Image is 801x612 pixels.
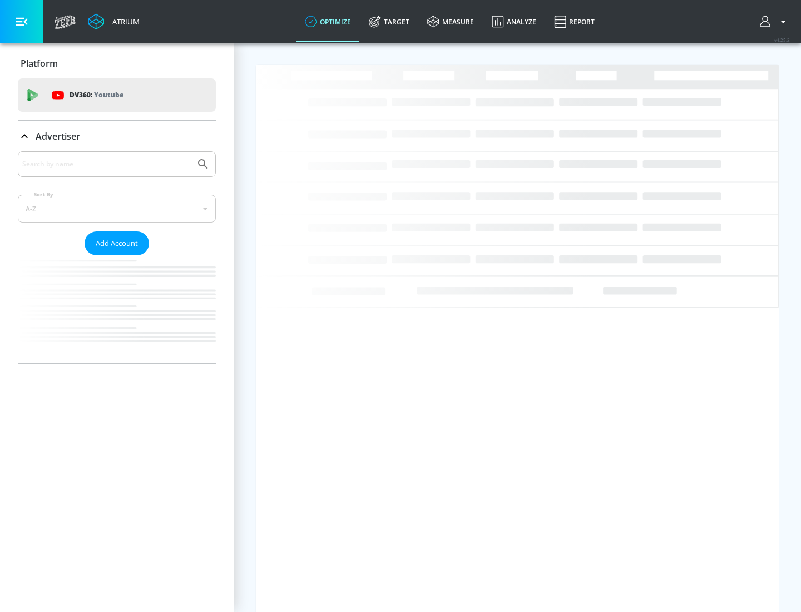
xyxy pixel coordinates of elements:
[70,89,123,101] p: DV360:
[18,48,216,79] div: Platform
[483,2,545,42] a: Analyze
[545,2,604,42] a: Report
[96,237,138,250] span: Add Account
[18,78,216,112] div: DV360: Youtube
[296,2,360,42] a: optimize
[36,130,80,142] p: Advertiser
[418,2,483,42] a: measure
[18,255,216,363] nav: list of Advertiser
[18,151,216,363] div: Advertiser
[18,195,216,223] div: A-Z
[360,2,418,42] a: Target
[88,13,140,30] a: Atrium
[94,89,123,101] p: Youtube
[22,157,191,171] input: Search by name
[21,57,58,70] p: Platform
[85,231,149,255] button: Add Account
[32,191,56,198] label: Sort By
[108,17,140,27] div: Atrium
[18,121,216,152] div: Advertiser
[774,37,790,43] span: v 4.25.2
